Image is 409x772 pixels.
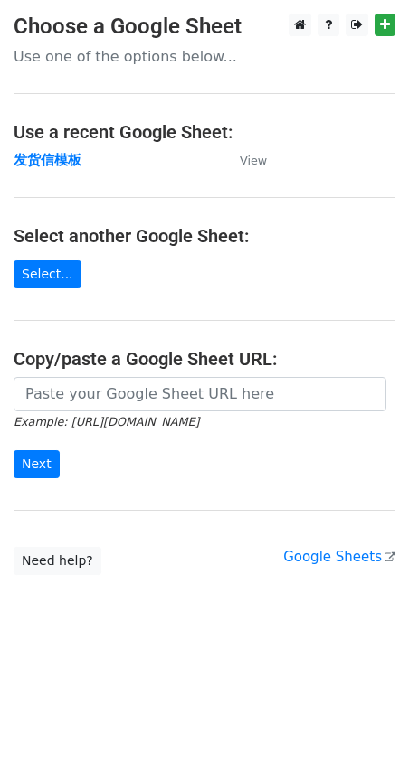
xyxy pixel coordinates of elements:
[14,450,60,478] input: Next
[14,14,395,40] h3: Choose a Google Sheet
[222,152,267,168] a: View
[14,225,395,247] h4: Select another Google Sheet:
[14,121,395,143] h4: Use a recent Google Sheet:
[240,154,267,167] small: View
[14,547,101,575] a: Need help?
[14,377,386,411] input: Paste your Google Sheet URL here
[14,260,81,288] a: Select...
[14,152,81,168] a: 发货信模板
[283,549,395,565] a: Google Sheets
[14,348,395,370] h4: Copy/paste a Google Sheet URL:
[14,415,199,428] small: Example: [URL][DOMAIN_NAME]
[14,47,395,66] p: Use one of the options below...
